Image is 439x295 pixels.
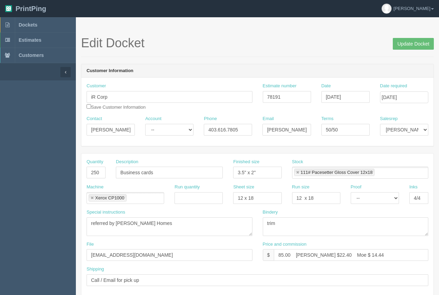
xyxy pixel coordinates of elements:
label: Special instructions [87,209,125,216]
div: $ [263,249,274,261]
label: Finished size [233,159,259,165]
label: Customer [87,83,106,89]
input: Enter customer name [87,91,252,103]
label: Run quantity [174,184,200,190]
label: Run size [292,184,310,190]
label: Quantity [87,159,103,165]
label: Price and commission [263,241,307,248]
label: Date required [380,83,407,89]
textarea: referred by [PERSON_NAME] Homes [87,217,252,236]
label: Machine [87,184,103,190]
label: Estimate number [263,83,297,89]
span: Estimates [19,37,41,43]
img: logo-3e63b451c926e2ac314895c53de4908e5d424f24456219fb08d385ab2e579770.png [5,5,12,12]
div: 111# Pacesetter Gloss Cover 12x18 [301,170,373,175]
label: Email [262,116,274,122]
span: Dockets [19,22,37,28]
label: Bindery [263,209,278,216]
label: Sheet size [233,184,254,190]
label: Salesrep [380,116,398,122]
h1: Edit Docket [81,36,434,50]
label: Account [145,116,161,122]
div: Save Customer Information [87,83,252,110]
label: Terms [321,116,333,122]
header: Customer Information [81,64,433,78]
label: Contact [87,116,102,122]
label: Stock [292,159,303,165]
label: Date [321,83,331,89]
img: avatar_default-7531ab5dedf162e01f1e0bb0964e6a185e93c5c22dfe317fb01d7f8cd2b1632c.jpg [382,4,391,13]
label: Phone [204,116,217,122]
input: Update Docket [393,38,434,50]
textarea: trim [263,217,429,236]
label: File [87,241,94,248]
span: Customers [19,52,44,58]
label: Proof [351,184,361,190]
label: Inks [409,184,418,190]
label: Description [116,159,138,165]
label: Shipping [87,266,104,273]
div: Xerox CP1000 [95,196,124,200]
